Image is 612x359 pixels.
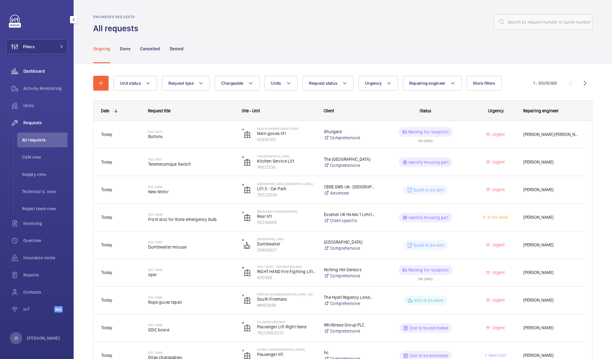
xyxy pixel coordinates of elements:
[543,81,547,86] span: of
[257,296,316,302] p: South Firemans
[148,216,234,222] span: Front disc for Kone emergency bulb
[491,270,505,275] span: Urgent
[257,265,316,268] p: Opal Court - High Risk Building
[324,294,375,300] p: The Hyatt Regency London - [GEOGRAPHIC_DATA][PERSON_NAME]
[14,335,18,341] p: JS
[523,108,559,113] span: Repairing engineer
[148,213,234,216] h2: R25-13468
[523,159,578,166] span: [PERSON_NAME]
[23,85,67,91] span: Activity Monitoring
[324,300,375,307] a: Comprehensive
[148,133,234,140] span: Buttons
[148,240,234,244] h2: R25-13467
[148,299,234,305] span: Rope guide repair
[23,102,67,109] span: Units
[324,162,375,168] a: Comprehensive
[491,298,505,303] span: Urgent
[244,324,251,332] img: elevator.svg
[409,325,448,331] p: Cost to be estimated
[418,275,433,280] div: ETA: [DATE]
[244,159,251,166] img: elevator.svg
[101,160,112,164] span: Today
[523,269,578,276] span: [PERSON_NAME]
[491,325,505,330] span: Urgent
[257,302,316,308] p: WME0098
[418,137,433,142] div: ETA: [DATE]
[257,292,316,296] p: [PERSON_NAME][GEOGRAPHIC_DATA] - [GEOGRAPHIC_DATA]
[324,129,375,135] p: Shurgard
[257,247,316,253] p: 26865637
[23,237,67,244] span: Overtime
[23,68,67,74] span: Dashboard
[523,214,578,221] span: [PERSON_NAME]
[257,237,316,241] p: [GEOGRAPHIC_DATA]
[257,182,316,186] p: [GEOGRAPHIC_DATA] ([GEOGRAPHIC_DATA])
[162,76,210,91] button: Request type
[22,154,67,160] span: CSM view
[403,76,462,91] button: Repairing engineer
[523,297,578,304] span: [PERSON_NAME]
[148,189,234,195] span: New Motor
[408,267,449,273] p: Waiting for reception
[302,76,354,91] button: Request status
[101,270,112,275] span: Today
[257,241,316,247] p: Dumbwaiter
[488,108,504,113] span: Urgency
[264,76,297,91] button: Units
[324,273,375,279] a: Comprehensive
[359,76,398,91] button: Urgency
[93,23,142,34] h1: All requests
[257,268,316,275] p: RIGHT HAND Fire Fighting Lift 11 Floors Machine Roomless
[523,324,578,331] span: [PERSON_NAME]
[242,108,260,113] span: Site - Unit
[324,135,375,141] a: Comprehensive
[168,81,194,86] span: Request type
[491,187,505,192] span: Urgent
[324,245,375,251] a: Comprehensive
[409,214,449,221] p: Identify missing part
[6,39,67,54] button: Filters
[22,137,67,143] span: All requests
[324,322,375,328] p: Whitbread Group PLC
[309,81,338,86] span: Request status
[257,219,316,226] p: 56398806
[93,46,110,52] p: Ongoing
[140,46,160,52] p: Cancelled
[244,131,251,138] img: elevator.svg
[467,76,502,91] button: More filters
[23,44,35,50] span: Filters
[324,328,375,334] a: Comprehensive
[523,352,578,359] span: [PERSON_NAME]
[271,81,281,86] span: Units
[257,137,316,143] p: 82885163
[101,132,112,137] span: Today
[148,157,234,161] h2: R25-13471
[324,349,375,356] p: hc
[409,159,449,165] p: Identify missing part
[148,108,171,113] span: Request title
[148,272,234,278] span: opal
[23,255,67,261] span: Insurance items
[533,81,557,85] span: 1 - 30 6368
[23,272,67,278] span: Reports
[523,131,578,138] span: [PERSON_NAME] [PERSON_NAME]
[414,297,444,303] p: Visit to be done
[257,186,316,192] p: Lift 3 - Car Park
[23,306,54,312] span: IoT
[101,242,112,247] span: Today
[244,297,251,304] img: elevator.svg
[324,108,334,113] span: Client
[244,241,251,249] img: platform_lift.svg
[215,76,260,91] button: Chargeable
[324,211,375,218] p: Essendi UK Hotels 1 Limited
[257,154,316,158] p: The [GEOGRAPHIC_DATA]
[114,76,157,91] button: Unit status
[244,214,251,221] img: elevator.svg
[148,268,234,272] h2: R25-13466
[101,353,112,358] span: Today
[244,269,251,276] img: elevator.svg
[257,164,316,170] p: 74821336
[22,188,67,195] span: Technical S. view
[101,298,112,303] span: Today
[148,327,234,333] span: SDIC board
